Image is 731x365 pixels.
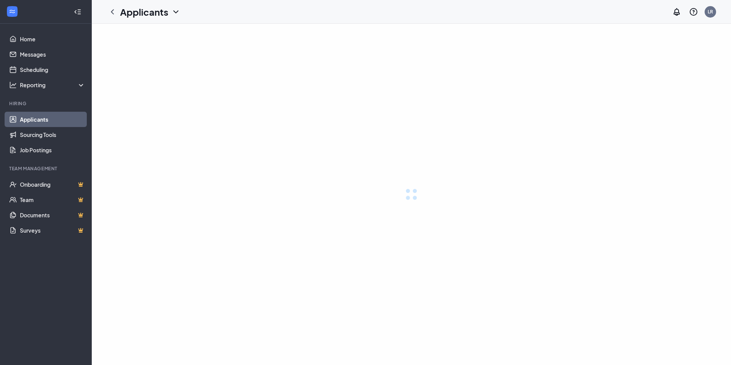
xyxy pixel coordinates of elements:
svg: QuestionInfo [689,7,698,16]
div: Reporting [20,81,86,89]
a: Home [20,31,85,47]
div: LR [708,8,713,15]
div: Team Management [9,165,84,172]
a: SurveysCrown [20,223,85,238]
a: TeamCrown [20,192,85,207]
svg: WorkstreamLogo [8,8,16,15]
a: Sourcing Tools [20,127,85,142]
svg: Notifications [672,7,681,16]
svg: ChevronDown [171,7,180,16]
a: Messages [20,47,85,62]
a: Scheduling [20,62,85,77]
svg: ChevronLeft [108,7,117,16]
svg: Collapse [74,8,81,16]
svg: Analysis [9,81,17,89]
a: Applicants [20,112,85,127]
a: OnboardingCrown [20,177,85,192]
div: Hiring [9,100,84,107]
a: Job Postings [20,142,85,158]
h1: Applicants [120,5,168,18]
a: DocumentsCrown [20,207,85,223]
